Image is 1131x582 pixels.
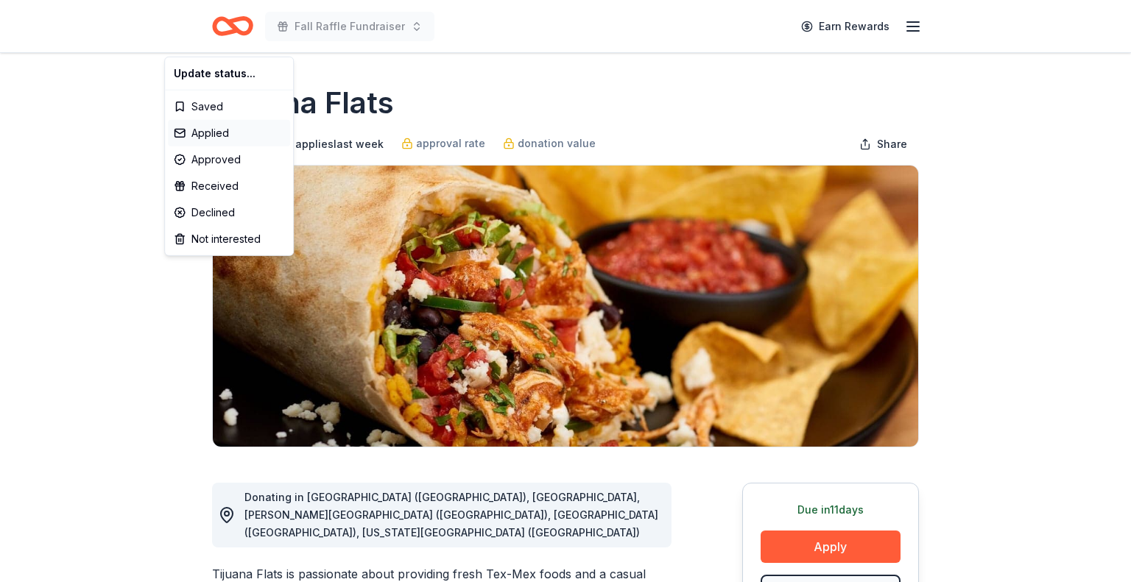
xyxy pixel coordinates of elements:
[295,18,405,35] span: Fall Raffle Fundraiser
[168,199,290,226] div: Declined
[168,93,290,120] div: Saved
[168,173,290,199] div: Received
[168,146,290,173] div: Approved
[168,226,290,252] div: Not interested
[168,60,290,87] div: Update status...
[168,120,290,146] div: Applied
